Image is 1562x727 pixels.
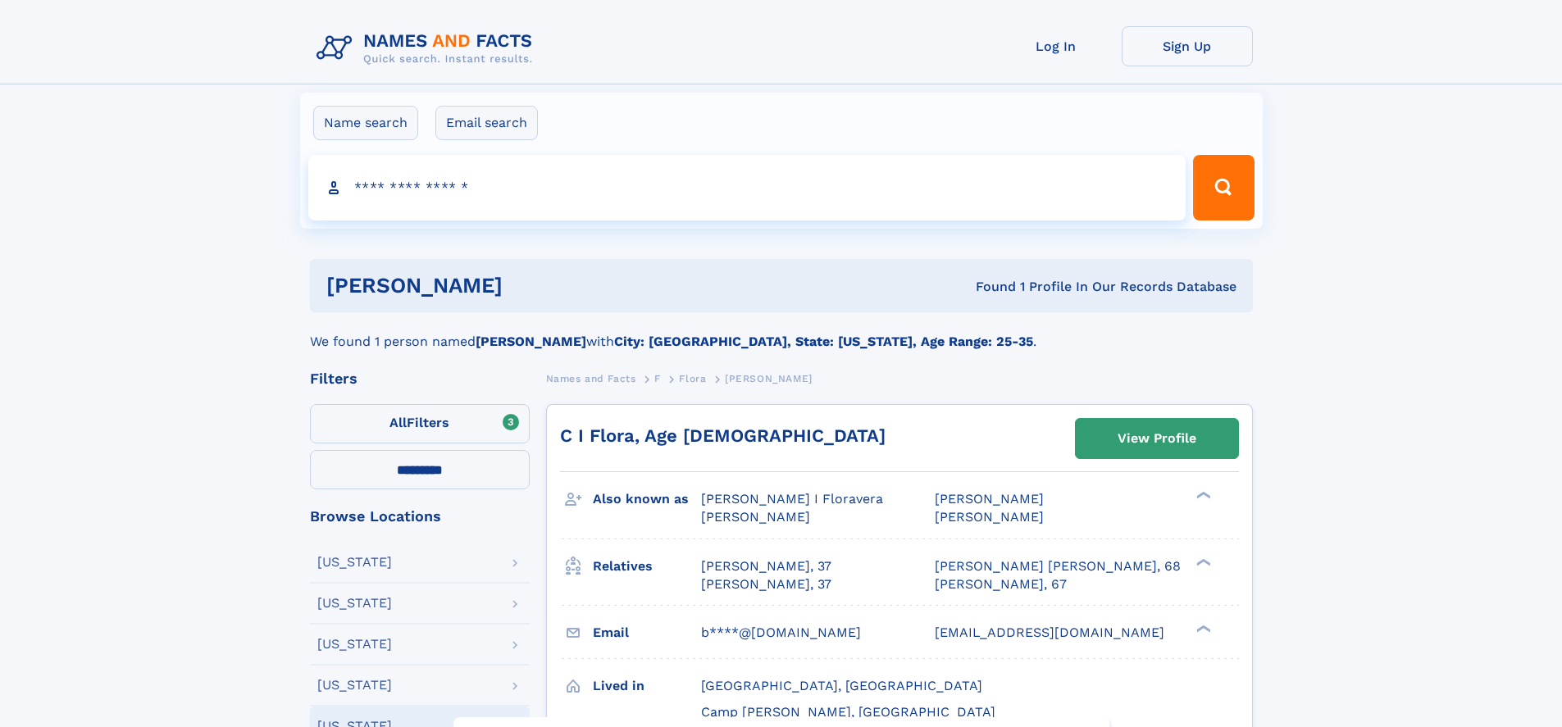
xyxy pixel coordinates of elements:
[654,368,661,388] a: F
[701,575,831,593] a: [PERSON_NAME], 37
[935,625,1164,640] span: [EMAIL_ADDRESS][DOMAIN_NAME]
[935,491,1044,507] span: [PERSON_NAME]
[389,415,407,430] span: All
[317,556,392,569] div: [US_STATE]
[310,26,546,70] img: Logo Names and Facts
[476,334,586,349] b: [PERSON_NAME]
[935,575,1067,593] a: [PERSON_NAME], 67
[935,557,1181,575] a: [PERSON_NAME] [PERSON_NAME], 68
[1193,155,1254,220] button: Search Button
[326,275,740,296] h1: [PERSON_NAME]
[435,106,538,140] label: Email search
[310,371,530,386] div: Filters
[701,509,810,525] span: [PERSON_NAME]
[310,509,530,524] div: Browse Locations
[560,425,886,446] a: C I Flora, Age [DEMOGRAPHIC_DATA]
[701,678,982,693] span: [GEOGRAPHIC_DATA], [GEOGRAPHIC_DATA]
[701,491,883,507] span: [PERSON_NAME] I Floravera
[1192,557,1212,567] div: ❯
[317,597,392,610] div: [US_STATE]
[317,679,392,692] div: [US_STATE]
[935,509,1044,525] span: [PERSON_NAME]
[546,368,636,388] a: Names and Facts
[701,557,831,575] a: [PERSON_NAME], 37
[593,619,701,647] h3: Email
[614,334,1033,349] b: City: [GEOGRAPHIC_DATA], State: [US_STATE], Age Range: 25-35
[1192,490,1212,501] div: ❯
[310,312,1253,352] div: We found 1 person named with .
[725,373,813,384] span: [PERSON_NAME]
[1192,623,1212,634] div: ❯
[679,368,706,388] a: Flora
[1118,420,1196,457] div: View Profile
[313,106,418,140] label: Name search
[1076,419,1238,458] a: View Profile
[593,552,701,580] h3: Relatives
[308,155,1186,220] input: search input
[739,278,1236,296] div: Found 1 Profile In Our Records Database
[310,404,530,443] label: Filters
[990,26,1122,66] a: Log In
[701,704,995,720] span: Camp [PERSON_NAME], [GEOGRAPHIC_DATA]
[593,485,701,513] h3: Also known as
[654,373,661,384] span: F
[1122,26,1253,66] a: Sign Up
[593,672,701,700] h3: Lived in
[317,638,392,651] div: [US_STATE]
[679,373,706,384] span: Flora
